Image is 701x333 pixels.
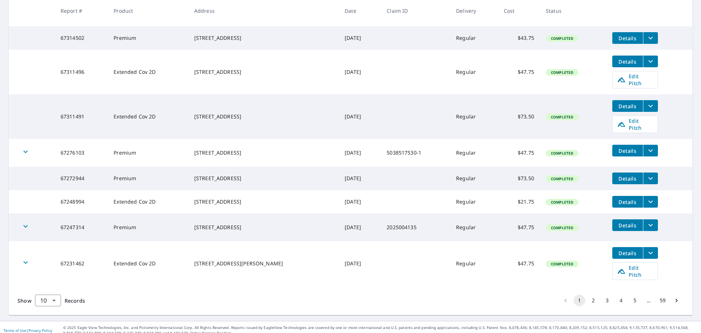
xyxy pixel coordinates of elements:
td: Extended Cov 2D [108,241,188,286]
td: $47.75 [498,50,540,94]
button: filesDropdownBtn-67276103 [643,145,658,156]
td: Premium [108,139,188,167]
div: [STREET_ADDRESS] [194,224,333,231]
span: Edit Pitch [617,264,653,278]
td: 67276103 [55,139,108,167]
a: Edit Pitch [612,116,658,133]
span: Details [617,222,639,229]
td: $47.75 [498,139,540,167]
span: Show [18,297,31,304]
td: $21.75 [498,190,540,213]
td: Premium [108,213,188,241]
td: Regular [450,190,498,213]
span: Completed [547,70,578,75]
span: Completed [547,36,578,41]
td: 67248994 [55,190,108,213]
button: detailsBtn-67272944 [612,173,643,184]
td: [DATE] [339,190,381,213]
td: 2025004135 [381,213,450,241]
button: Go to page 59 [657,295,669,306]
td: Regular [450,26,498,50]
span: Details [617,250,639,257]
td: [DATE] [339,94,381,139]
button: filesDropdownBtn-67231462 [643,247,658,259]
td: 67311496 [55,50,108,94]
td: $73.50 [498,94,540,139]
td: Premium [108,26,188,50]
td: Regular [450,139,498,167]
td: Regular [450,50,498,94]
button: filesDropdownBtn-67311496 [643,56,658,67]
button: Go to page 3 [601,295,613,306]
div: [STREET_ADDRESS][PERSON_NAME] [194,260,333,267]
span: Details [617,147,639,154]
button: filesDropdownBtn-67314502 [643,32,658,44]
div: 10 [35,290,61,311]
span: Completed [547,225,578,230]
div: [STREET_ADDRESS] [194,68,333,76]
span: Details [617,103,639,110]
span: Completed [547,200,578,205]
td: Regular [450,241,498,286]
a: Edit Pitch [612,71,658,88]
span: Edit Pitch [617,73,653,87]
span: Details [617,175,639,182]
a: Terms of Use [4,328,26,333]
td: Regular [450,213,498,241]
td: $47.75 [498,213,540,241]
td: [DATE] [339,167,381,190]
button: detailsBtn-67247314 [612,219,643,231]
span: Records [65,297,85,304]
span: Details [617,58,639,65]
td: [DATE] [339,139,381,167]
td: Extended Cov 2D [108,50,188,94]
td: [DATE] [339,26,381,50]
td: $47.75 [498,241,540,286]
div: Show 10 records [35,295,61,306]
span: Completed [547,176,578,181]
button: filesDropdownBtn-67247314 [643,219,658,231]
span: Details [617,198,639,205]
span: Completed [547,261,578,266]
td: Extended Cov 2D [108,94,188,139]
button: Go to next page [671,295,682,306]
td: Regular [450,167,498,190]
p: | [4,328,52,333]
td: $73.50 [498,167,540,190]
button: detailsBtn-67311491 [612,100,643,112]
td: [DATE] [339,213,381,241]
a: Privacy Policy [28,328,52,333]
button: detailsBtn-67311496 [612,56,643,67]
td: 67311491 [55,94,108,139]
td: Extended Cov 2D [108,190,188,213]
button: detailsBtn-67314502 [612,32,643,44]
button: filesDropdownBtn-67311491 [643,100,658,112]
button: detailsBtn-67248994 [612,196,643,208]
button: Go to page 2 [587,295,599,306]
td: [DATE] [339,241,381,286]
td: [DATE] [339,50,381,94]
span: Details [617,35,639,42]
td: 67314502 [55,26,108,50]
td: 67247314 [55,213,108,241]
div: [STREET_ADDRESS] [194,113,333,120]
span: Completed [547,114,578,120]
button: filesDropdownBtn-67272944 [643,173,658,184]
div: [STREET_ADDRESS] [194,149,333,156]
div: [STREET_ADDRESS] [194,34,333,42]
button: Go to page 4 [615,295,627,306]
button: filesDropdownBtn-67248994 [643,196,658,208]
td: 67231462 [55,241,108,286]
button: detailsBtn-67231462 [612,247,643,259]
td: 5038517530-1 [381,139,450,167]
button: detailsBtn-67276103 [612,145,643,156]
a: Edit Pitch [612,262,658,280]
td: Regular [450,94,498,139]
span: Edit Pitch [617,117,653,131]
td: 67272944 [55,167,108,190]
div: … [643,297,655,304]
nav: pagination navigation [559,295,683,306]
td: Premium [108,167,188,190]
span: Completed [547,151,578,156]
div: [STREET_ADDRESS] [194,175,333,182]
